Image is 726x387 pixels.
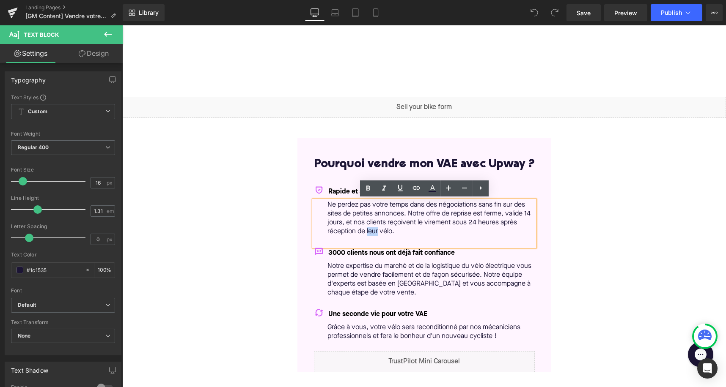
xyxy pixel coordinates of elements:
a: Tablet [345,4,366,21]
span: Rapide et sans tracas [206,163,272,170]
div: Text Transform [11,319,115,325]
div: Text Shadow [11,362,48,374]
div: Text Styles [11,94,115,101]
span: px [107,237,114,242]
span: Text Block [24,31,59,38]
div: Text Color [11,252,115,258]
div: Letter Spacing [11,223,115,229]
button: Publish [651,4,702,21]
input: Color [27,265,81,275]
a: Design [63,44,124,63]
i: Default [18,302,36,309]
a: Mobile [366,4,386,21]
div: Typography [11,72,46,84]
button: More [706,4,723,21]
div: Open Intercom Messenger [697,358,718,379]
b: Custom [28,108,47,115]
h2: Pourquoi vendre mon VAE avec Upway ? [192,133,412,146]
p: Grâce à vous, votre vélo sera reconditionné par nos mécaniciens professionnels et fera le bonheur... [205,298,412,316]
span: px [107,180,114,185]
span: [GM Content] Vendre votre vélo [25,13,107,19]
button: Redo [546,4,563,21]
div: Font [11,288,115,294]
div: Font Size [11,167,115,173]
a: Laptop [325,4,345,21]
a: Landing Pages [25,4,123,11]
span: Preview [614,8,637,17]
span: Une seconde vie pour votre VAE [206,286,305,292]
span: 3000 clients nous ont déjà fait confiance [206,224,333,231]
span: em [107,208,114,214]
div: % [94,263,115,278]
span: Save [577,8,591,17]
iframe: Gorgias live chat messenger [561,313,595,345]
span: Library [139,9,159,16]
b: None [18,332,31,339]
b: Regular 400 [18,144,49,150]
div: Line Height [11,195,115,201]
a: Preview [604,4,647,21]
a: New Library [123,4,165,21]
p: Ne perdez pas votre temps dans des négociations sans fin sur des sites de petites annonces. Notre... [205,175,412,211]
span: Publish [661,9,682,16]
p: Notre expertise du marché et de la logistique du vélo électrique vous permet de vendre facilement... [205,237,412,272]
a: Desktop [305,4,325,21]
button: Undo [526,4,543,21]
div: Font Weight [11,131,115,137]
